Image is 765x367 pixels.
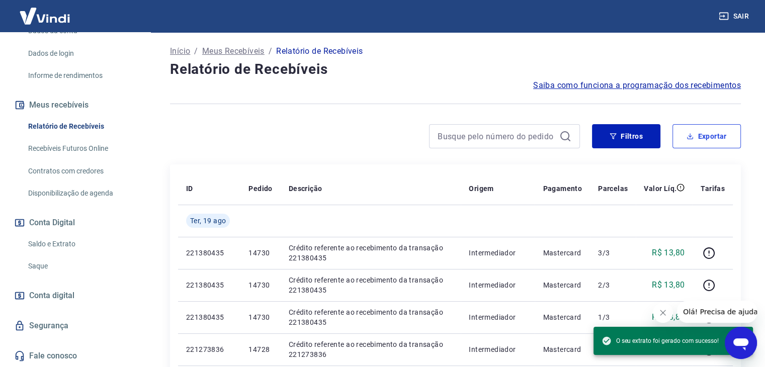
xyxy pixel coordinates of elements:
a: Disponibilização de agenda [24,183,138,204]
p: 14730 [248,280,272,290]
p: Origem [469,183,493,194]
p: / [269,45,272,57]
p: Relatório de Recebíveis [276,45,363,57]
p: 14730 [248,248,272,258]
h4: Relatório de Recebíveis [170,59,741,79]
a: Conta digital [12,285,138,307]
p: 14728 [248,344,272,354]
p: R$ 13,80 [652,311,685,323]
a: Dados de login [24,43,138,64]
span: Conta digital [29,289,74,303]
p: R$ 13,80 [652,279,685,291]
span: O seu extrato foi gerado com sucesso! [602,336,719,346]
p: Crédito referente ao recebimento da transação 221380435 [289,275,453,295]
a: Saiba como funciona a programação dos recebimentos [533,79,741,91]
p: R$ 13,80 [652,247,685,259]
iframe: Botão para abrir a janela de mensagens [725,327,757,359]
p: Crédito referente ao recebimento da transação 221380435 [289,307,453,327]
p: Valor Líq. [644,183,676,194]
a: Meus Recebíveis [202,45,265,57]
p: Pagamento [543,183,582,194]
p: Intermediador [469,312,527,322]
p: 221273836 [186,344,232,354]
span: Olá! Precisa de ajuda? [6,7,84,15]
p: Intermediador [469,248,527,258]
p: Intermediador [469,344,527,354]
p: 221380435 [186,280,232,290]
a: Fale conosco [12,345,138,367]
input: Busque pelo número do pedido [438,129,555,144]
p: Mastercard [543,312,582,322]
p: Crédito referente ao recebimento da transação 221380435 [289,243,453,263]
button: Exportar [672,124,741,148]
span: Ter, 19 ago [190,216,226,226]
p: Parcelas [598,183,628,194]
img: Vindi [12,1,77,31]
a: Recebíveis Futuros Online [24,138,138,159]
p: Crédito referente ao recebimento da transação 221273836 [289,339,453,359]
button: Sair [717,7,753,26]
p: Mastercard [543,344,582,354]
button: Filtros [592,124,660,148]
p: Tarifas [701,183,725,194]
a: Informe de rendimentos [24,65,138,86]
a: Segurança [12,315,138,337]
a: Saldo e Extrato [24,234,138,254]
a: Início [170,45,190,57]
p: 221380435 [186,248,232,258]
p: 2/3 [598,280,628,290]
p: 1/3 [598,312,628,322]
button: Conta Digital [12,212,138,234]
p: 14730 [248,312,272,322]
iframe: Fechar mensagem [653,303,673,323]
p: Pedido [248,183,272,194]
p: Descrição [289,183,322,194]
a: Contratos com credores [24,161,138,181]
p: / [194,45,198,57]
p: Mastercard [543,280,582,290]
a: Relatório de Recebíveis [24,116,138,137]
p: 3/3 [598,248,628,258]
p: 221380435 [186,312,232,322]
a: Saque [24,256,138,277]
button: Meus recebíveis [12,94,138,116]
p: ID [186,183,193,194]
p: Mastercard [543,248,582,258]
iframe: Mensagem da empresa [677,301,757,323]
p: Intermediador [469,280,527,290]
